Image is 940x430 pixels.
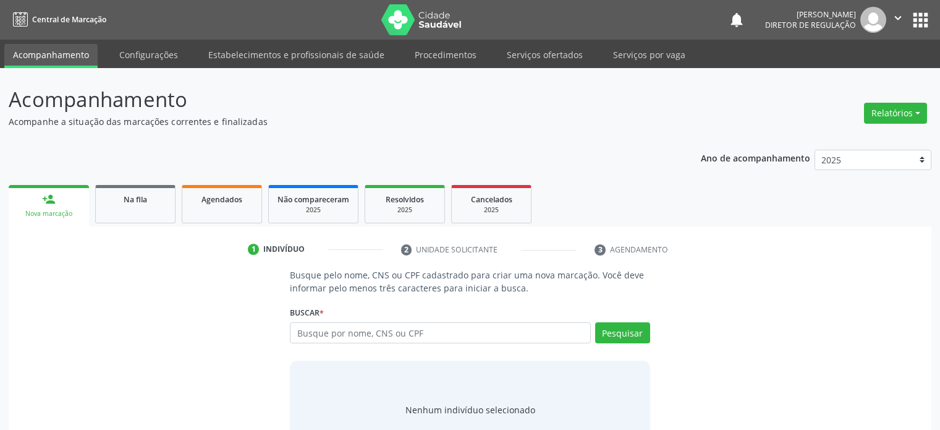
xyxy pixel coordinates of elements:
[111,44,187,66] a: Configurações
[263,244,305,255] div: Indivíduo
[200,44,393,66] a: Estabelecimentos e profissionais de saúde
[201,194,242,205] span: Agendados
[9,115,654,128] p: Acompanhe a situação das marcações correntes e finalizadas
[9,9,106,30] a: Central de Marcação
[32,14,106,25] span: Central de Marcação
[290,303,324,322] label: Buscar
[910,9,931,31] button: apps
[701,150,810,165] p: Ano de acompanhamento
[891,11,905,25] i: 
[17,209,80,218] div: Nova marcação
[765,20,856,30] span: Diretor de regulação
[728,11,745,28] button: notifications
[860,7,886,33] img: img
[277,194,349,205] span: Não compareceram
[290,269,650,295] p: Busque pelo nome, CNS ou CPF cadastrado para criar uma nova marcação. Você deve informar pelo men...
[9,84,654,115] p: Acompanhamento
[374,205,436,215] div: 2025
[248,244,259,255] div: 1
[886,7,910,33] button: 
[406,44,485,66] a: Procedimentos
[386,194,424,205] span: Resolvidos
[277,205,349,215] div: 2025
[595,322,650,343] button: Pesquisar
[42,192,56,206] div: person_add
[460,205,522,215] div: 2025
[290,322,590,343] input: Busque por nome, CNS ou CPF
[864,103,927,124] button: Relatórios
[498,44,591,66] a: Serviços ofertados
[471,194,512,205] span: Cancelados
[405,403,535,416] div: Nenhum indivíduo selecionado
[124,194,147,205] span: Na fila
[604,44,694,66] a: Serviços por vaga
[765,9,856,20] div: [PERSON_NAME]
[4,44,98,68] a: Acompanhamento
